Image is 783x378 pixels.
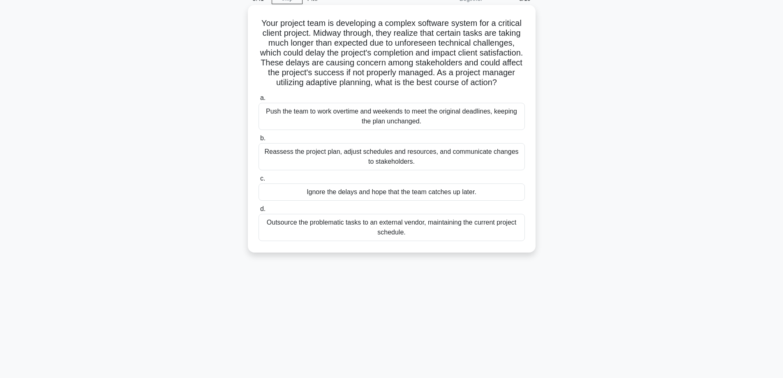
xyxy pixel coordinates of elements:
[259,183,525,201] div: Ignore the delays and hope that the team catches up later.
[259,214,525,241] div: Outsource the problematic tasks to an external vendor, maintaining the current project schedule.
[258,18,526,88] h5: Your project team is developing a complex software system for a critical client project. Midway t...
[260,205,266,212] span: d.
[260,135,266,141] span: b.
[260,175,265,182] span: c.
[259,103,525,130] div: Push the team to work overtime and weekends to meet the original deadlines, keeping the plan unch...
[259,143,525,170] div: Reassess the project plan, adjust schedules and resources, and communicate changes to stakeholders.
[260,94,266,101] span: a.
